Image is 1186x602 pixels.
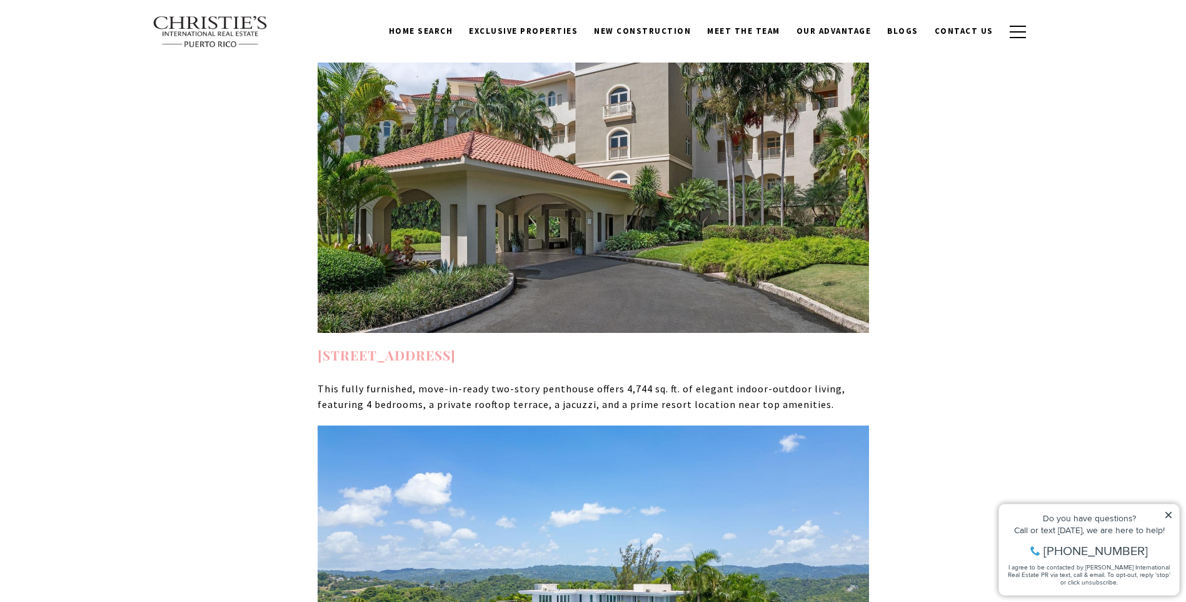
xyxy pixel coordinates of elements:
[51,59,156,71] span: [PHONE_NUMBER]
[13,28,181,37] div: Do you have questions?
[797,26,872,36] span: Our Advantage
[16,77,178,101] span: I agree to be contacted by [PERSON_NAME] International Real Estate PR via text, call & email. To ...
[318,346,456,364] a: 2407 PLANTATION VILLAGE #2407 DORADO PR, 00646 - open in a new tab
[13,40,181,49] div: Call or text [DATE], we are here to help!
[381,19,461,43] a: Home Search
[887,26,918,36] span: Blogs
[935,26,993,36] span: Contact Us
[1002,14,1034,50] button: button
[699,19,788,43] a: Meet the Team
[153,16,269,48] img: Christie's International Real Estate text transparent background
[461,19,586,43] a: Exclusive Properties
[318,346,456,364] strong: [STREET_ADDRESS]
[594,26,691,36] span: New Construction
[318,381,869,413] p: This fully furnished, move-in-ready two-story penthouse offers 4,744 sq. ft. of elegant indoor-ou...
[586,19,699,43] a: New Construction
[879,19,927,43] a: Blogs
[469,26,578,36] span: Exclusive Properties
[788,19,880,43] a: Our Advantage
